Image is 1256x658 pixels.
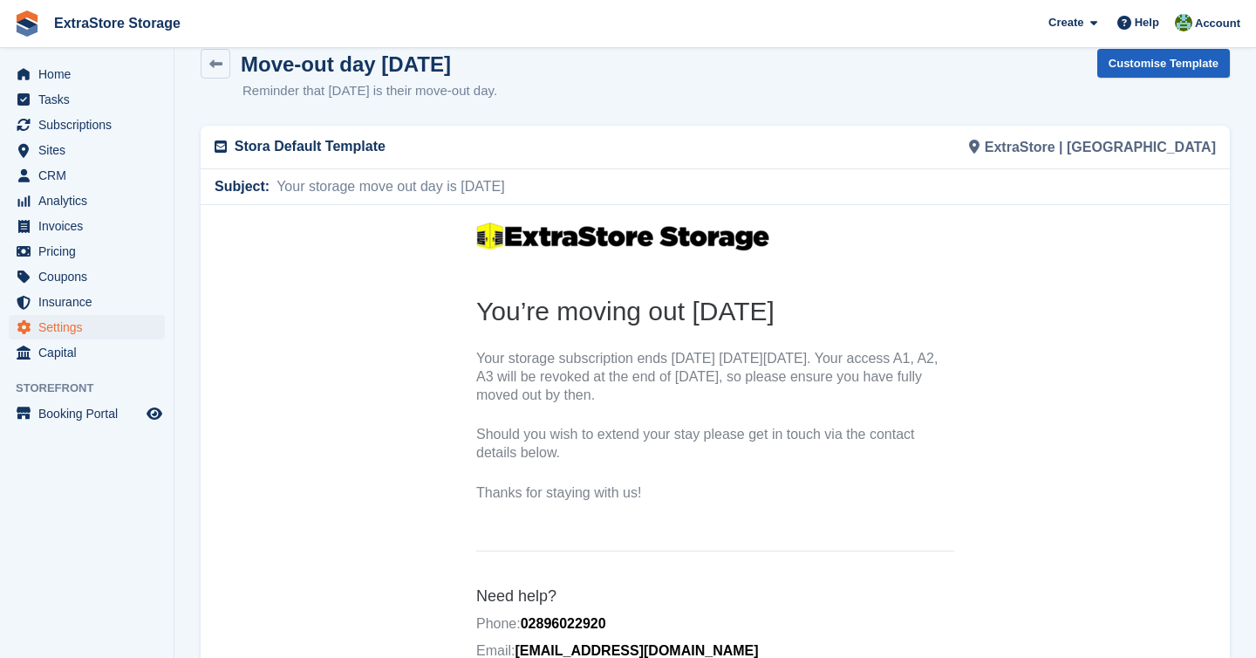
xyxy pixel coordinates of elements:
[144,403,165,424] a: Preview store
[215,176,270,197] span: Subject:
[276,279,754,298] p: Thanks for staying with us!
[276,410,754,428] p: Phone:
[47,9,188,38] a: ExtraStore Storage
[715,126,1226,168] div: ExtraStore | [GEOGRAPHIC_DATA]
[1048,14,1083,31] span: Create
[276,381,754,401] h6: Need help?
[38,113,143,137] span: Subscriptions
[38,340,143,365] span: Capital
[9,315,165,339] a: menu
[9,290,165,314] a: menu
[314,438,557,453] a: [EMAIL_ADDRESS][DOMAIN_NAME]
[276,15,572,47] img: ExtraStore Storage Logo
[9,87,165,112] a: menu
[9,401,165,426] a: menu
[38,62,143,86] span: Home
[38,239,143,264] span: Pricing
[9,188,165,213] a: menu
[38,87,143,112] span: Tasks
[1135,14,1159,31] span: Help
[38,315,143,339] span: Settings
[1097,49,1230,78] a: Customise Template
[9,239,165,264] a: menu
[14,10,40,37] img: stora-icon-8386f47178a22dfd0bd8f6a31ec36ba5ce8667c1dd55bd0f319d3a0aa187defe.svg
[320,411,406,426] a: 02896022920
[38,188,143,213] span: Analytics
[38,138,143,162] span: Sites
[38,290,143,314] span: Insurance
[276,221,754,257] p: Should you wish to extend your stay please get in touch via the contact details below.
[276,89,754,123] h2: You’re moving out [DATE]
[270,176,504,197] span: Your storage move out day is [DATE]
[242,81,497,101] p: Reminder that [DATE] is their move-out day.
[276,145,754,199] p: Your storage subscription ends [DATE] [DATE][DATE]. Your access A1, A2, A3 will be revoked at the...
[276,437,754,456] p: Email:
[38,401,143,426] span: Booking Portal
[241,52,451,76] h1: Move-out day [DATE]
[9,113,165,137] a: menu
[9,62,165,86] a: menu
[9,340,165,365] a: menu
[38,163,143,188] span: CRM
[16,380,174,397] span: Storefront
[38,264,143,289] span: Coupons
[1175,14,1192,31] img: Jill Leckie
[235,136,705,157] p: Stora Default Template
[9,264,165,289] a: menu
[9,138,165,162] a: menu
[9,163,165,188] a: menu
[38,214,143,238] span: Invoices
[9,214,165,238] a: menu
[1195,15,1240,32] span: Account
